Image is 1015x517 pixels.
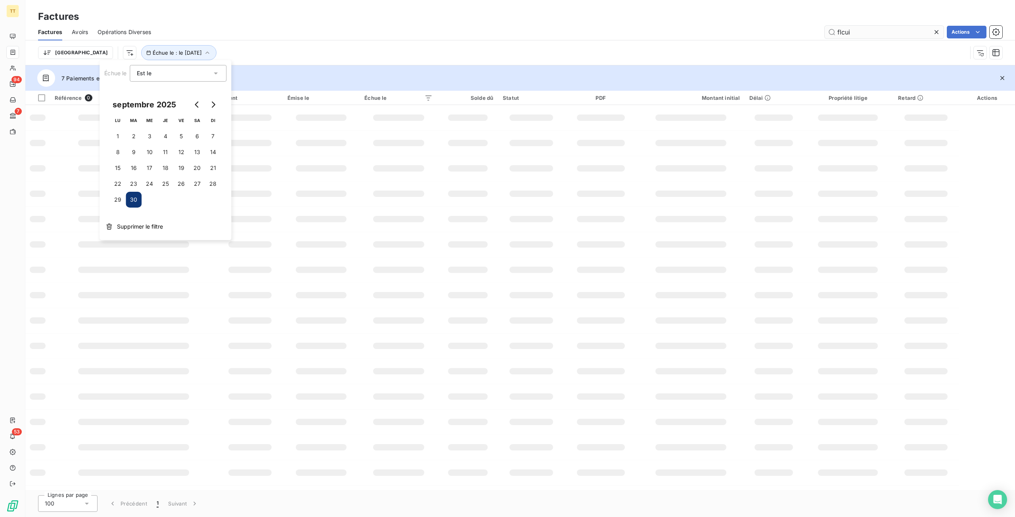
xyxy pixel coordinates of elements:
h3: Factures [38,10,79,24]
button: Actions [947,26,986,38]
span: Supprimer le filtre [117,223,163,231]
button: 19 [173,160,189,176]
div: Statut [503,95,559,101]
span: 7 Paiements en attente [61,74,123,82]
button: 18 [157,160,173,176]
th: mercredi [142,113,157,128]
div: Émise le [287,95,355,101]
button: Échue le : le [DATE] [141,45,216,60]
button: 24 [142,176,157,192]
th: samedi [189,113,205,128]
div: Open Intercom Messenger [988,490,1007,509]
span: Échue le : le [DATE] [153,50,202,56]
button: 27 [189,176,205,192]
button: 13 [189,144,205,160]
button: 23 [126,176,142,192]
button: 25 [157,176,173,192]
button: 16 [126,160,142,176]
div: Actions [964,95,1010,101]
button: 20 [189,160,205,176]
span: Opérations Diverses [98,28,151,36]
div: PDF [569,95,632,101]
span: 0 [85,94,92,101]
div: Montant initial [642,95,740,101]
span: 7 [15,108,22,115]
div: Retard [898,95,954,101]
div: Solde dû [442,95,493,101]
span: 1 [157,500,159,507]
button: 1 [110,128,126,144]
span: Échue le [104,70,126,76]
button: 14 [205,144,221,160]
div: septembre 2025 [110,98,179,111]
span: 53 [12,428,22,435]
span: 94 [11,76,22,83]
button: 8 [110,144,126,160]
button: 26 [173,176,189,192]
button: 15 [110,160,126,176]
button: 29 [110,192,126,208]
span: Est le [137,70,152,76]
span: Référence [55,95,82,101]
button: 2 [126,128,142,144]
button: 21 [205,160,221,176]
button: 5 [173,128,189,144]
button: 22 [110,176,126,192]
button: 17 [142,160,157,176]
button: 1 [152,495,163,512]
button: 6 [189,128,205,144]
button: 28 [205,176,221,192]
button: [GEOGRAPHIC_DATA] [38,46,113,59]
button: 3 [142,128,157,144]
span: 100 [45,500,54,507]
div: Échue le [364,95,433,101]
button: 10 [142,144,157,160]
th: vendredi [173,113,189,128]
div: Délai [749,95,798,101]
div: TT [6,5,19,17]
button: Supprimer le filtre [100,218,231,235]
div: Propriété litige [808,95,889,101]
img: Logo LeanPay [6,500,19,512]
button: Go to next month [205,97,221,113]
button: 30 [126,192,142,208]
span: Factures [38,28,62,36]
button: 11 [157,144,173,160]
input: Rechercher [825,26,944,38]
span: Avoirs [72,28,88,36]
button: 12 [173,144,189,160]
button: 7 [205,128,221,144]
button: 9 [126,144,142,160]
button: Précédent [104,495,152,512]
div: Client [222,95,278,101]
th: jeudi [157,113,173,128]
th: lundi [110,113,126,128]
button: 4 [157,128,173,144]
th: dimanche [205,113,221,128]
button: Suivant [163,495,203,512]
button: Go to previous month [189,97,205,113]
th: mardi [126,113,142,128]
